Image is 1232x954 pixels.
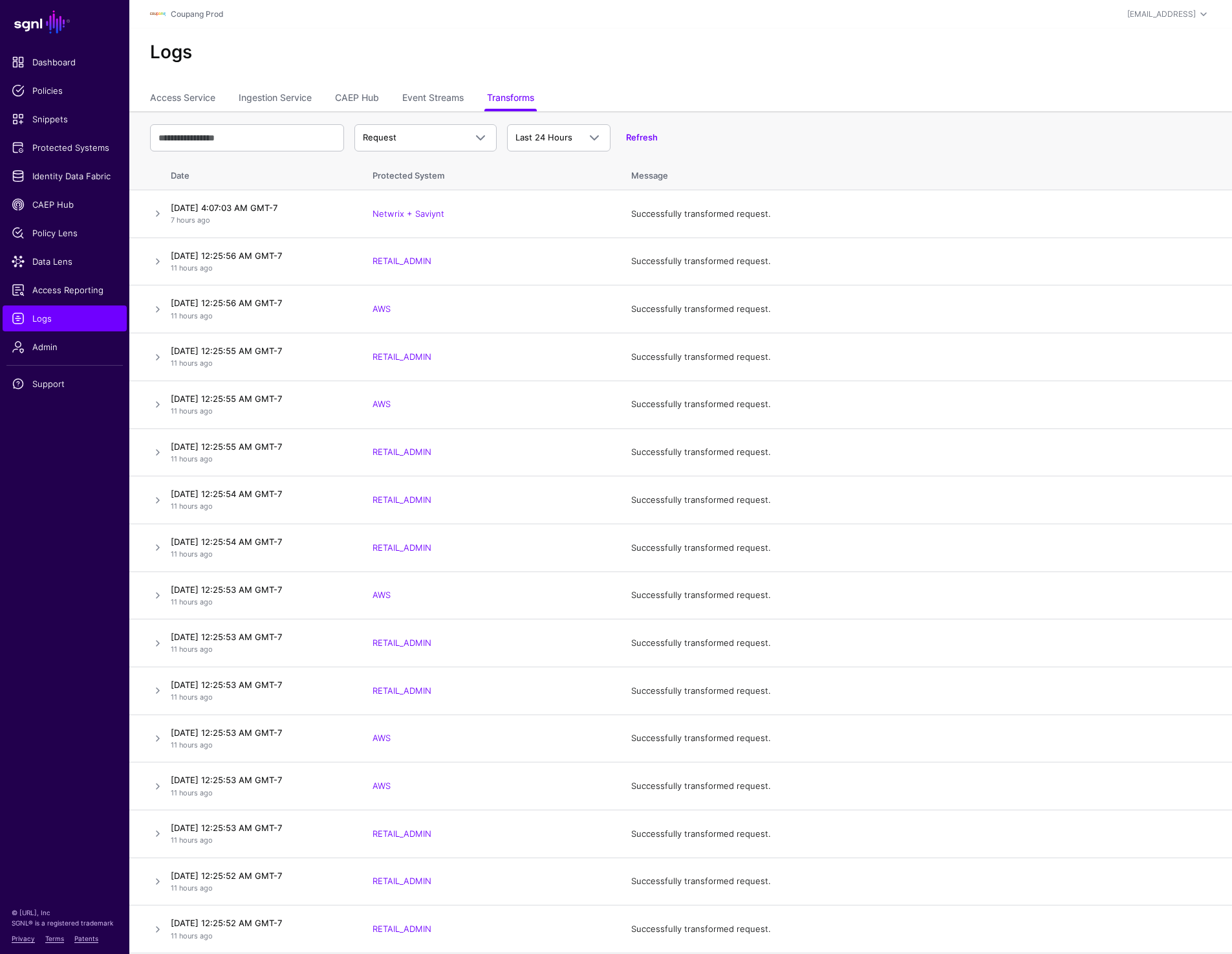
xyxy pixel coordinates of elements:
span: Data Lens [12,255,118,268]
a: AWS [373,781,391,791]
p: 11 hours ago [171,788,347,799]
td: Successfully transformed request. [618,762,1232,810]
th: Date [166,157,360,190]
a: RETAIL_ADMIN [373,542,431,553]
td: Successfully transformed request. [618,667,1232,715]
a: CAEP Hub [335,87,379,111]
a: RETAIL_ADMIN [373,828,431,839]
img: svg+xml;base64,PHN2ZyBpZD0iTG9nbyIgeG1sbnM9Imh0dHA6Ly93d3cudzMub3JnLzIwMDAvc3ZnIiB3aWR0aD0iMTIxLj... [150,6,166,22]
span: Protected Systems [12,141,118,154]
td: Successfully transformed request. [618,905,1232,953]
a: AWS [373,733,391,743]
p: 11 hours ago [171,740,347,751]
a: Protected Systems [3,135,127,161]
span: CAEP Hub [12,198,118,211]
h4: [DATE] 12:25:52 AM GMT-7 [171,870,347,882]
span: Last 24 Hours [515,132,572,142]
p: 11 hours ago [171,263,347,274]
h4: [DATE] 12:25:55 AM GMT-7 [171,345,347,357]
span: Admin [12,340,118,353]
h4: [DATE] 4:07:03 AM GMT-7 [171,202,347,214]
span: Access Reporting [12,283,118,296]
div: [EMAIL_ADDRESS] [1127,8,1196,20]
a: RETAIL_ADMIN [373,494,431,505]
td: Successfully transformed request. [618,619,1232,667]
a: Netwrix + Saviynt [373,208,444,219]
a: RETAIL_ADMIN [373,256,431,266]
a: Policies [3,78,127,104]
th: Message [618,157,1232,190]
td: Successfully transformed request. [618,285,1232,333]
h4: [DATE] 12:25:53 AM GMT-7 [171,679,347,691]
a: Policy Lens [3,220,127,246]
p: 11 hours ago [171,644,347,655]
td: Successfully transformed request. [618,333,1232,381]
a: Logs [3,305,127,331]
h4: [DATE] 12:25:55 AM GMT-7 [171,441,347,452]
h4: [DATE] 12:25:53 AM GMT-7 [171,822,347,834]
a: Access Service [150,87,215,111]
p: 11 hours ago [171,406,347,417]
a: Dashboard [3,49,127,75]
h4: [DATE] 12:25:53 AM GMT-7 [171,727,347,738]
a: RETAIL_ADMIN [373,876,431,886]
p: 11 hours ago [171,597,347,608]
p: 11 hours ago [171,931,347,942]
td: Successfully transformed request. [618,190,1232,238]
a: Terms [45,935,64,942]
p: SGNL® is a registered trademark [12,918,118,928]
a: RETAIL_ADMIN [373,685,431,696]
a: AWS [373,399,391,409]
a: AWS [373,304,391,314]
a: Admin [3,334,127,360]
th: Protected System [360,157,618,190]
span: Logs [12,312,118,325]
td: Successfully transformed request. [618,715,1232,762]
a: Snippets [3,106,127,132]
a: Transforms [487,87,534,111]
a: Event Streams [402,87,464,111]
span: Dashboard [12,56,118,69]
a: RETAIL_ADMIN [373,638,431,648]
p: 11 hours ago [171,549,347,560]
p: 11 hours ago [171,835,347,846]
a: Patents [74,935,98,942]
p: © [URL], Inc [12,907,118,918]
h4: [DATE] 12:25:53 AM GMT-7 [171,584,347,595]
span: Policy Lens [12,227,118,239]
span: Policies [12,84,118,97]
td: Successfully transformed request. [618,381,1232,428]
span: Snippets [12,113,118,126]
p: 11 hours ago [171,454,347,465]
span: Identity Data Fabric [12,170,118,183]
h4: [DATE] 12:25:54 AM GMT-7 [171,536,347,548]
h4: [DATE] 12:25:52 AM GMT-7 [171,917,347,929]
h4: [DATE] 12:25:53 AM GMT-7 [171,774,347,786]
td: Successfully transformed request. [618,476,1232,524]
a: RETAIL_ADMIN [373,351,431,362]
h4: [DATE] 12:25:56 AM GMT-7 [171,250,347,261]
a: Ingestion Service [239,87,312,111]
span: Request [363,132,396,142]
p: 11 hours ago [171,883,347,894]
h4: [DATE] 12:25:55 AM GMT-7 [171,393,347,405]
td: Successfully transformed request. [618,428,1232,476]
a: Privacy [12,935,35,942]
a: RETAIL_ADMIN [373,924,431,934]
a: Access Reporting [3,277,127,303]
a: Data Lens [3,249,127,274]
a: SGNL [8,8,122,36]
p: 11 hours ago [171,501,347,512]
p: 11 hours ago [171,358,347,369]
p: 7 hours ago [171,215,347,226]
h4: [DATE] 12:25:54 AM GMT-7 [171,488,347,500]
td: Successfully transformed request. [618,571,1232,619]
a: Coupang Prod [171,9,223,19]
h4: [DATE] 12:25:56 AM GMT-7 [171,297,347,309]
a: Identity Data Fabric [3,163,127,189]
td: Successfully transformed request. [618,524,1232,571]
td: Successfully transformed request. [618,238,1232,285]
h4: [DATE] 12:25:53 AM GMT-7 [171,631,347,643]
a: CAEP Hub [3,192,127,217]
span: Support [12,377,118,390]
